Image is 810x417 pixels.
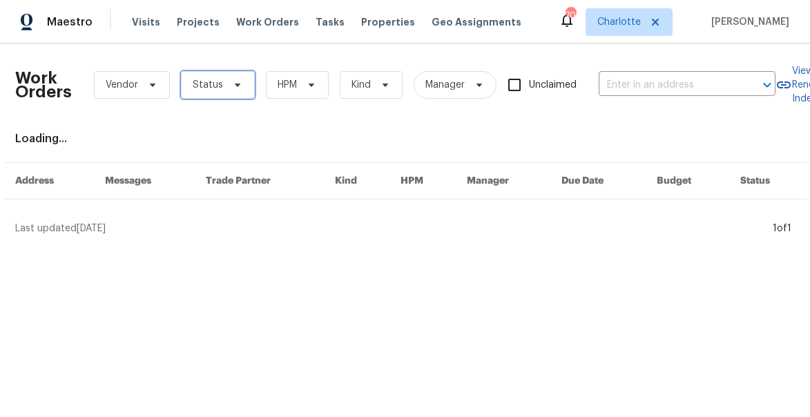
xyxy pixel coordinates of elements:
span: Manager [425,78,465,92]
span: Kind [351,78,371,92]
input: Enter in an address [599,75,737,96]
span: Projects [177,15,220,29]
th: Budget [646,163,729,200]
button: Open [758,75,777,95]
th: Manager [456,163,551,200]
span: Visits [132,15,160,29]
th: Status [729,163,806,200]
span: [DATE] [77,224,106,233]
span: Work Orders [236,15,299,29]
th: Kind [324,163,389,200]
th: Trade Partner [195,163,324,200]
div: Loading... [15,132,795,146]
div: Last updated [15,222,769,235]
span: HPM [278,78,297,92]
div: 1 of 1 [773,222,791,235]
div: 70 [566,8,575,22]
span: [PERSON_NAME] [706,15,789,29]
th: HPM [389,163,456,200]
span: Charlotte [597,15,641,29]
th: Due Date [550,163,646,200]
span: Status [193,78,223,92]
span: Geo Assignments [432,15,521,29]
span: Tasks [316,17,345,27]
h2: Work Orders [15,71,72,99]
span: Vendor [106,78,138,92]
span: Properties [361,15,415,29]
th: Address [4,163,94,200]
span: Maestro [47,15,93,29]
th: Messages [94,163,195,200]
span: Unclaimed [529,78,577,93]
